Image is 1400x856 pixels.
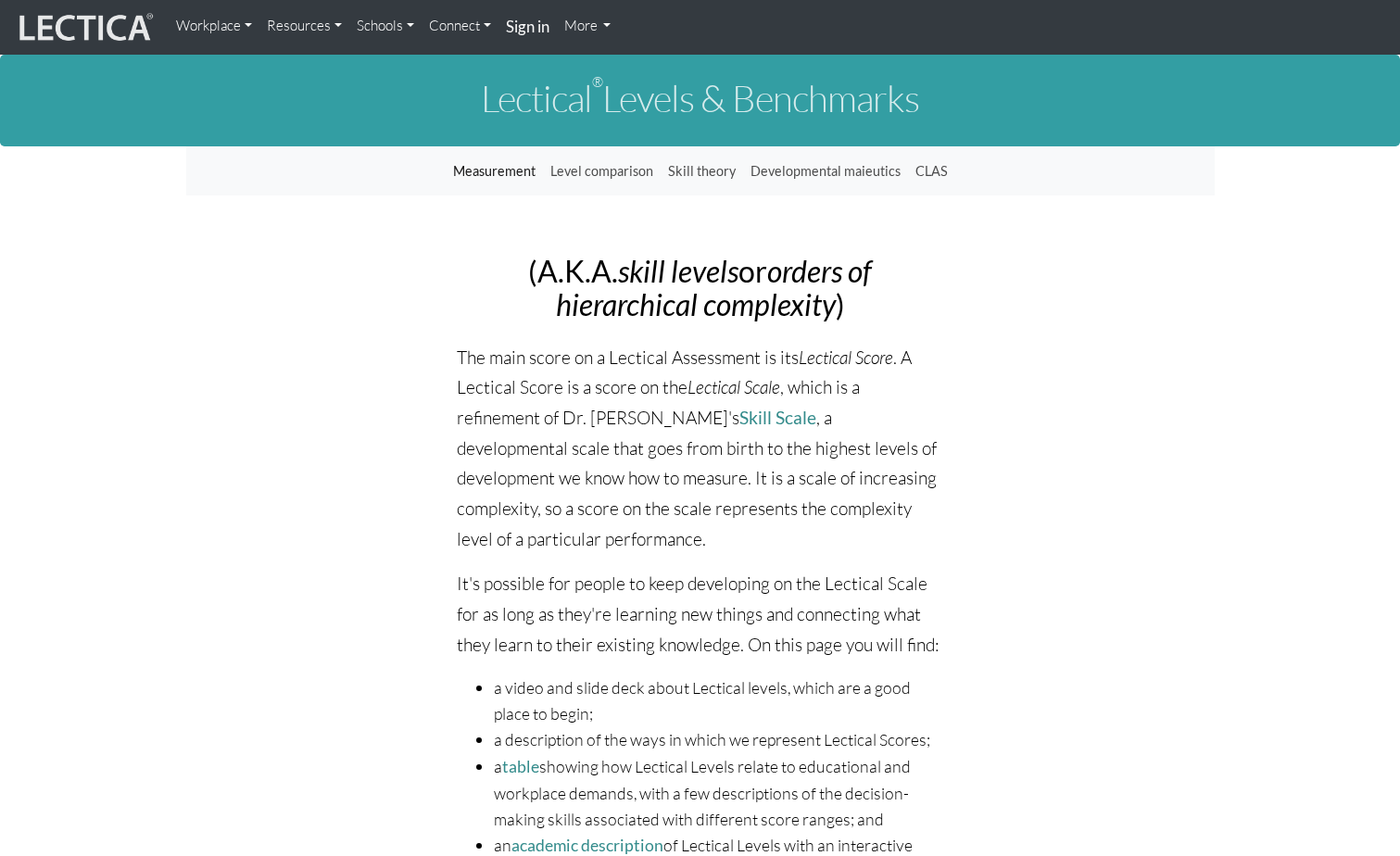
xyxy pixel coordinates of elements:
[349,7,422,44] a: Schools
[687,376,780,398] i: Lectical Scale
[494,753,943,832] li: a showing how Lectical Levels relate to educational and workplace demands, with a few description...
[494,726,943,752] li: a description of the ways in which we represent Lectical Scores;
[457,255,943,320] h2: (A.K.A. or )
[169,7,259,44] a: Workplace
[457,343,943,554] p: The main score on a Lectical Assessment is its . A Lectical Score is a score on the , which is a ...
[557,7,619,44] a: More
[498,7,557,47] a: Sign in
[543,154,661,189] a: Level comparison
[494,674,943,726] li: a video and slide deck about Lectical levels, which are a good place to begin;
[739,407,816,428] a: Skill Scale
[186,78,1215,119] h1: Lectical Levels & Benchmarks
[908,154,955,189] a: CLAS
[592,73,602,91] sup: ®
[457,569,943,660] p: It's possible for people to keep developing on the Lectical Scale for as long as they're learning...
[556,253,873,321] i: orders of hierarchical complexity
[446,154,543,189] a: Measurement
[506,17,549,36] strong: Sign in
[743,154,908,189] a: Developmental maieutics
[618,253,738,289] i: skill levels
[799,346,893,369] i: Lectical Score
[502,757,539,776] a: table
[15,10,154,45] img: lecticalive
[422,7,498,44] a: Connect
[259,7,349,44] a: Resources
[511,836,663,855] a: academic description
[661,154,743,189] a: Skill theory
